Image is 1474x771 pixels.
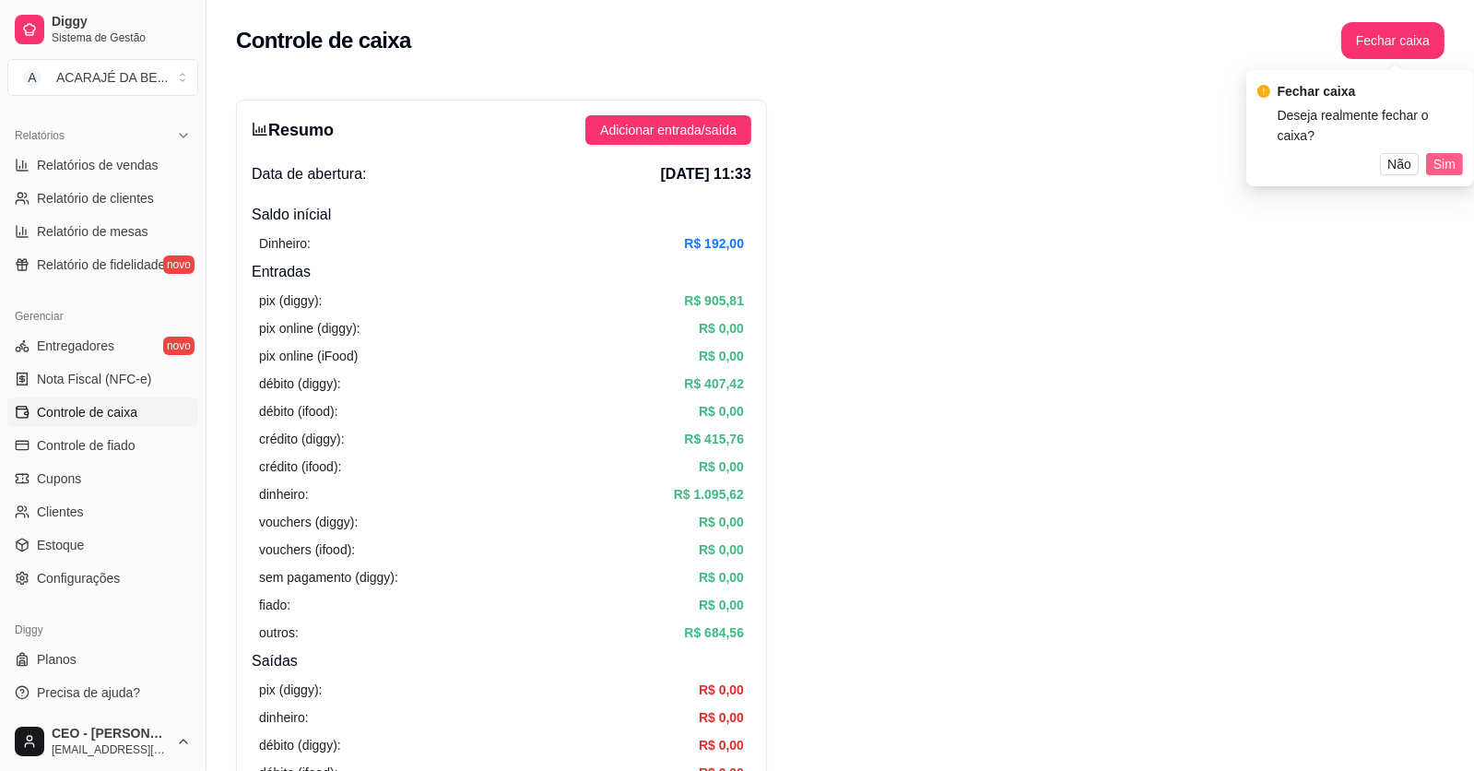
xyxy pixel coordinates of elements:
article: R$ 0,00 [699,567,744,587]
button: Fechar caixa [1341,22,1445,59]
h4: Entradas [252,261,751,283]
a: Relatório de fidelidadenovo [7,250,198,279]
span: Relatório de fidelidade [37,255,165,274]
article: fiado: [259,595,290,615]
article: pix online (diggy): [259,318,360,338]
div: Deseja realmente fechar o caixa? [1278,105,1463,146]
a: Controle de fiado [7,431,198,460]
span: Data de abertura: [252,163,367,185]
article: pix online (iFood) [259,346,358,366]
article: crédito (diggy): [259,429,345,449]
span: Controle de fiado [37,436,136,455]
article: R$ 1.095,62 [674,484,744,504]
article: pix (diggy): [259,680,322,700]
span: Não [1387,154,1411,174]
article: Dinheiro: [259,233,311,254]
span: Sim [1433,154,1456,174]
article: débito (diggy): [259,374,341,394]
article: vouchers (diggy): [259,512,358,532]
a: Precisa de ajuda? [7,678,198,707]
span: [EMAIL_ADDRESS][DOMAIN_NAME] [52,742,169,757]
span: [DATE] 11:33 [661,163,751,185]
span: Relatório de clientes [37,189,154,208]
article: R$ 0,00 [699,680,744,700]
a: Entregadoresnovo [7,331,198,361]
article: R$ 0,00 [699,512,744,532]
article: dinheiro: [259,707,309,728]
span: Diggy [52,14,191,30]
span: Planos [37,650,77,669]
a: Clientes [7,497,198,527]
a: Cupons [7,464,198,493]
button: Não [1380,153,1419,175]
div: Diggy [7,615,198,645]
button: Adicionar entrada/saída [585,115,751,145]
span: Sistema de Gestão [52,30,191,45]
span: Clientes [37,503,84,521]
article: R$ 0,00 [699,540,744,560]
a: Relatório de clientes [7,184,198,213]
article: débito (diggy): [259,735,341,755]
article: R$ 0,00 [699,318,744,338]
h4: Saídas [252,650,751,672]
span: Cupons [37,469,81,488]
a: Relatório de mesas [7,217,198,246]
a: DiggySistema de Gestão [7,7,198,52]
article: R$ 0,00 [699,457,744,477]
span: CEO - [PERSON_NAME] [52,726,169,742]
button: CEO - [PERSON_NAME][EMAIL_ADDRESS][DOMAIN_NAME] [7,719,198,764]
a: Nota Fiscal (NFC-e) [7,364,198,394]
a: Configurações [7,563,198,593]
button: Sim [1426,153,1463,175]
article: R$ 0,00 [699,707,744,728]
article: dinheiro: [259,484,309,504]
span: Nota Fiscal (NFC-e) [37,370,151,388]
article: crédito (ifood): [259,457,341,477]
article: R$ 0,00 [699,595,744,615]
h4: Saldo inícial [252,204,751,226]
span: Relatório de mesas [37,222,148,241]
article: débito (ifood): [259,401,338,421]
span: Adicionar entrada/saída [600,120,737,140]
article: pix (diggy): [259,291,322,311]
article: R$ 0,00 [699,401,744,421]
h2: Controle de caixa [236,26,411,55]
a: Relatórios de vendas [7,150,198,180]
article: outros: [259,623,299,643]
span: Estoque [37,536,84,554]
span: A [23,68,41,87]
span: exclamation-circle [1257,85,1270,98]
span: Relatórios de vendas [37,156,159,174]
a: Planos [7,645,198,674]
h3: Resumo [252,117,334,143]
article: R$ 0,00 [699,346,744,366]
article: R$ 415,76 [684,429,744,449]
a: Estoque [7,530,198,560]
span: Relatórios [15,128,65,143]
article: R$ 684,56 [684,623,744,643]
article: R$ 407,42 [684,374,744,394]
article: sem pagamento (diggy): [259,567,398,587]
span: Configurações [37,569,120,587]
article: R$ 905,81 [684,291,744,311]
span: bar-chart [252,121,268,137]
span: Controle de caixa [37,403,137,421]
button: Select a team [7,59,198,96]
span: Precisa de ajuda? [37,683,140,702]
div: Gerenciar [7,302,198,331]
span: Entregadores [37,337,114,355]
article: vouchers (ifood): [259,540,355,560]
div: ACARAJÉ DA BE ... [56,68,168,87]
article: R$ 192,00 [684,233,744,254]
div: Fechar caixa [1278,81,1463,101]
article: R$ 0,00 [699,735,744,755]
a: Controle de caixa [7,397,198,427]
